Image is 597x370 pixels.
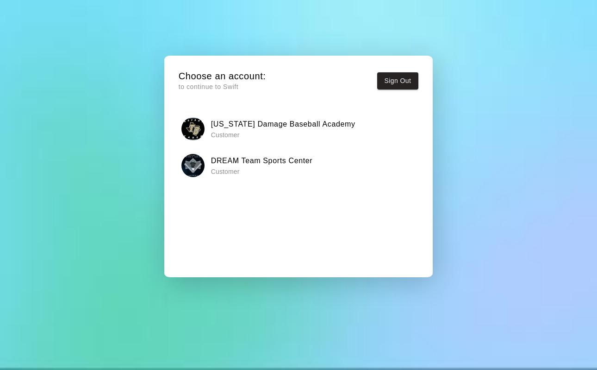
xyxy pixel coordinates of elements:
[179,82,266,92] p: to continue to Swift
[211,167,313,176] p: Customer
[211,130,355,140] p: Customer
[211,118,355,130] h6: [US_STATE] Damage Baseball Academy
[179,151,419,180] button: DREAM Team Sports CenterDREAM Team Sports Center Customer
[181,117,205,140] img: Texas Damage Baseball Academy
[211,155,313,167] h6: DREAM Team Sports Center
[181,154,205,177] img: DREAM Team Sports Center
[179,70,266,83] h5: Choose an account:
[377,72,419,89] button: Sign Out
[179,114,419,143] button: Texas Damage Baseball Academy[US_STATE] Damage Baseball Academy Customer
